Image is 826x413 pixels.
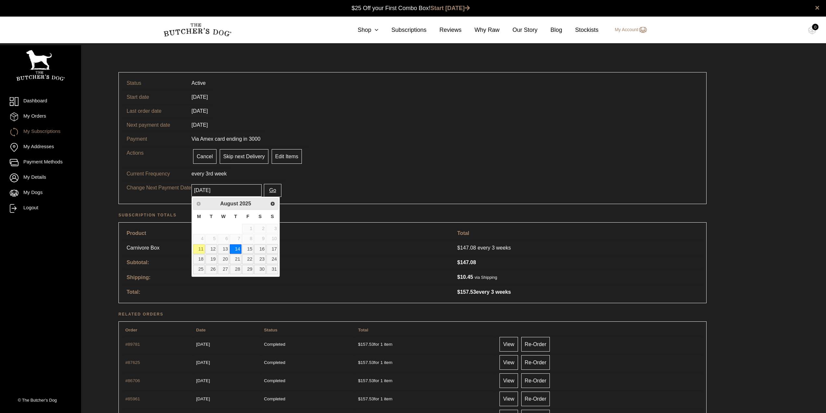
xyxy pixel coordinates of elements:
[123,132,188,146] td: Payment
[191,136,260,142] span: Via Amex card ending in 3000
[242,254,254,264] a: 22
[521,355,550,370] a: Re-Order
[242,265,254,274] a: 29
[271,214,274,219] span: Sunday
[272,149,302,164] a: Edit Items
[197,214,201,219] span: Monday
[125,396,140,401] a: View order number 85961
[123,255,453,269] th: Subtotal:
[123,226,453,240] th: Product
[118,212,707,218] h2: Subscription totals
[125,378,140,383] a: View order number 86706
[475,275,497,280] small: via Shipping
[358,360,374,365] span: 157.53
[118,311,707,317] h2: Related orders
[10,97,71,106] a: Dashboard
[242,244,254,254] a: 15
[215,171,227,176] span: week
[10,189,71,198] a: My Dogs
[254,244,266,254] a: 16
[196,360,210,365] time: 1749708309
[499,355,518,370] a: View
[457,274,460,280] span: $
[218,254,229,264] a: 20
[608,26,647,34] a: My Account
[10,128,71,136] a: My Subscriptions
[123,285,453,299] th: Total:
[205,265,217,274] a: 26
[358,360,361,365] span: $
[812,24,819,30] div: 0
[457,260,460,265] span: $
[127,184,191,192] p: Change Next Payment Date
[16,50,65,81] img: TBD_Portrait_Logo_White.png
[234,214,237,219] span: Thursday
[521,392,550,406] a: Re-Order
[123,76,188,90] td: Status
[358,396,374,401] span: 157.53
[261,335,355,353] td: Completed
[210,214,213,219] span: Tuesday
[205,254,217,264] a: 19
[10,174,71,182] a: My Details
[808,26,816,34] img: TBD_Cart-Empty.png
[10,143,71,152] a: My Addresses
[537,26,562,34] a: Blog
[266,254,278,264] a: 24
[266,265,278,274] a: 31
[378,26,426,34] a: Subscriptions
[196,378,210,383] time: 1748066654
[218,244,229,254] a: 13
[499,337,518,352] a: View
[193,149,216,164] a: Cancel
[562,26,598,34] a: Stockists
[457,244,478,252] span: 147.08
[358,378,361,383] span: $
[240,201,251,206] span: 2025
[205,244,217,254] a: 12
[358,378,374,383] span: 157.53
[355,354,495,371] td: for 1 item
[261,390,355,407] td: Completed
[499,26,537,34] a: Our Story
[358,328,368,332] span: Total
[345,26,378,34] a: Shop
[499,373,518,388] a: View
[270,201,275,206] span: Next
[193,265,205,274] a: 25
[457,289,460,295] span: $
[230,265,241,274] a: 28
[123,90,188,104] td: Start date
[196,328,205,332] span: Date
[246,214,249,219] span: Friday
[355,390,495,407] td: for 1 item
[453,241,702,255] td: every 3 weeks
[462,26,499,34] a: Why Raw
[123,118,188,132] td: Next payment date
[188,118,212,132] td: [DATE]
[355,372,495,389] td: for 1 item
[127,244,191,252] a: Carnivore Box
[499,392,518,406] a: View
[191,171,213,176] span: every 3rd
[193,254,205,264] a: 18
[457,289,476,295] span: 157.53
[261,354,355,371] td: Completed
[123,146,188,167] td: Actions
[358,396,361,401] span: $
[264,184,281,197] button: Go
[521,373,550,388] a: Re-Order
[457,245,460,251] span: $
[453,285,702,299] td: every 3 weeks
[254,265,266,274] a: 30
[521,337,550,352] a: Re-Order
[10,112,71,121] a: My Orders
[221,214,226,219] span: Wednesday
[261,372,355,389] td: Completed
[125,360,140,365] a: View order number 87625
[125,328,137,332] span: Order
[258,214,262,219] span: Saturday
[230,254,241,264] a: 21
[268,199,277,208] a: Next
[220,201,238,206] span: August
